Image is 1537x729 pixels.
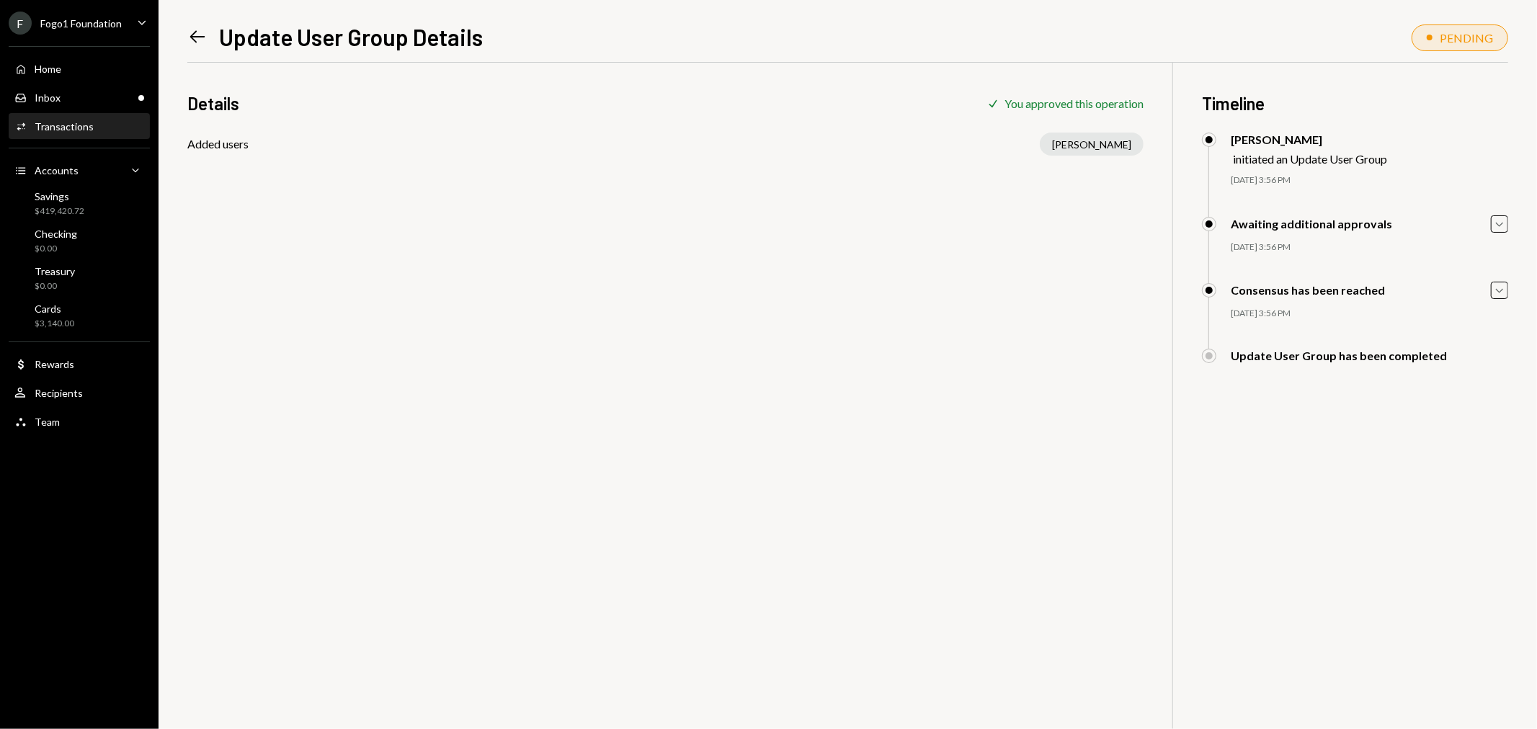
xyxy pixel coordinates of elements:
div: PENDING [1440,31,1493,45]
div: Fogo1 Foundation [40,17,122,30]
a: Recipients [9,380,150,406]
a: Inbox [9,84,150,110]
a: Transactions [9,113,150,139]
a: Accounts [9,157,150,183]
div: [DATE] 3:56 PM [1231,241,1508,254]
div: Inbox [35,91,61,104]
div: Checking [35,228,77,240]
div: Rewards [35,358,74,370]
div: initiated an Update User Group [1233,152,1387,166]
div: Team [35,416,60,428]
h1: Update User Group Details [219,22,483,51]
a: Home [9,55,150,81]
div: Consensus has been reached [1231,283,1385,297]
div: Savings [35,190,84,202]
div: Added users [187,135,249,153]
div: $0.00 [35,243,77,255]
div: Transactions [35,120,94,133]
div: [DATE] 3:56 PM [1231,174,1508,187]
div: $3,140.00 [35,318,74,330]
div: F [9,12,32,35]
div: [PERSON_NAME] [1040,133,1144,156]
a: Cards$3,140.00 [9,298,150,333]
div: Treasury [35,265,75,277]
div: [DATE] 3:56 PM [1231,308,1508,320]
a: Checking$0.00 [9,223,150,258]
div: Awaiting additional approvals [1231,217,1392,231]
a: Treasury$0.00 [9,261,150,295]
a: Team [9,408,150,434]
h3: Timeline [1202,91,1508,115]
div: $419,420.72 [35,205,84,218]
div: $0.00 [35,280,75,292]
div: You approved this operation [1004,97,1144,110]
div: Update User Group has been completed [1231,349,1447,362]
a: Rewards [9,351,150,377]
div: Home [35,63,61,75]
div: Accounts [35,164,79,176]
h3: Details [187,91,239,115]
a: Savings$419,420.72 [9,186,150,220]
div: Cards [35,303,74,315]
div: [PERSON_NAME] [1231,133,1387,146]
div: Recipients [35,387,83,399]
